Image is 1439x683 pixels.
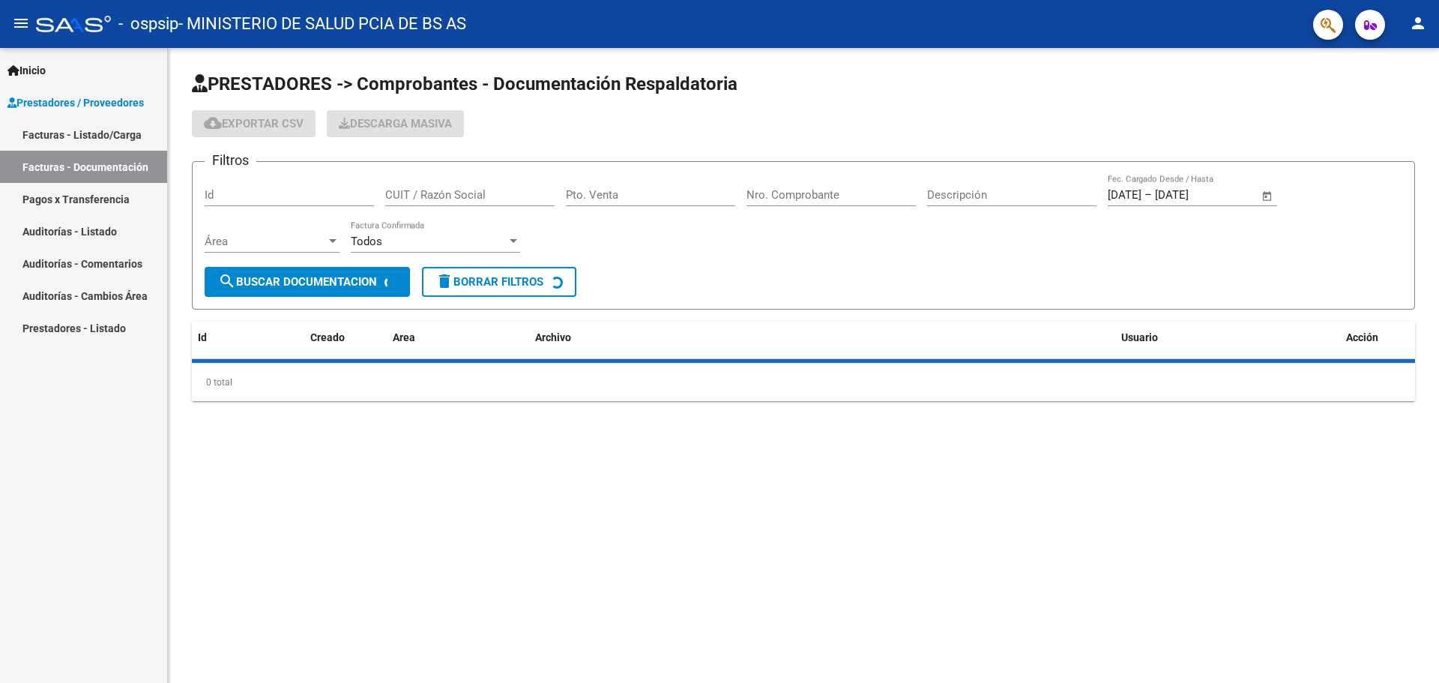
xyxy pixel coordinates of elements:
datatable-header-cell: Id [192,322,252,354]
span: Descarga Masiva [339,117,452,130]
span: Área [205,235,326,248]
iframe: Intercom live chat [1388,632,1424,668]
span: Buscar Documentacion [218,275,377,289]
span: Usuario [1121,331,1158,343]
span: Inicio [7,62,46,79]
datatable-header-cell: Archivo [529,322,1115,354]
datatable-header-cell: Creado [304,322,387,354]
span: PRESTADORES -> Comprobantes - Documentación Respaldatoria [192,73,737,94]
span: - MINISTERIO DE SALUD PCIA DE BS AS [178,7,466,40]
datatable-header-cell: Area [387,322,529,354]
span: Borrar Filtros [435,275,543,289]
mat-icon: cloud_download [204,114,222,132]
datatable-header-cell: Usuario [1115,322,1340,354]
input: Fecha fin [1155,188,1228,202]
span: Acción [1346,331,1378,343]
button: Borrar Filtros [422,267,576,297]
mat-icon: delete [435,272,453,290]
mat-icon: person [1409,14,1427,32]
button: Descarga Masiva [327,110,464,137]
span: Exportar CSV [204,117,304,130]
span: - ospsip [118,7,178,40]
span: Prestadores / Proveedores [7,94,144,111]
div: 0 total [192,364,1415,401]
button: Open calendar [1259,187,1276,205]
span: Todos [351,235,382,248]
mat-icon: search [218,272,236,290]
span: Creado [310,331,345,343]
app-download-masive: Descarga masiva de comprobantes (adjuntos) [327,110,464,137]
mat-icon: menu [12,14,30,32]
span: Area [393,331,415,343]
span: Id [198,331,207,343]
span: – [1144,188,1152,202]
button: Buscar Documentacion [205,267,410,297]
h3: Filtros [205,150,256,171]
datatable-header-cell: Acción [1340,322,1415,354]
span: Archivo [535,331,571,343]
input: Fecha inicio [1108,188,1141,202]
button: Exportar CSV [192,110,316,137]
